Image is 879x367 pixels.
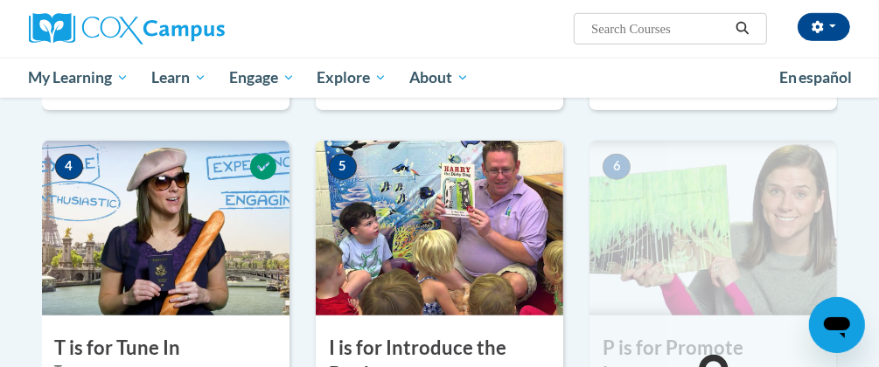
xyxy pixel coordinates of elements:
img: Course Image [42,141,290,315]
span: Engage [229,67,295,88]
span: En español [779,68,853,87]
h3: T is for Tune In [42,335,290,362]
img: Course Image [316,141,563,315]
a: Explore [305,58,398,98]
button: Search [729,18,756,39]
input: Search Courses [589,18,729,39]
span: 5 [329,154,357,180]
a: Cox Campus [29,13,285,45]
span: About [409,67,469,88]
a: Engage [218,58,306,98]
span: My Learning [28,67,129,88]
img: Course Image [589,141,837,315]
span: Learn [151,67,206,88]
a: Learn [140,58,218,98]
span: 4 [55,154,83,180]
iframe: Button to launch messaging window [809,297,865,353]
div: Main menu [16,58,864,98]
span: Explore [317,67,387,88]
a: About [398,58,480,98]
button: Account Settings [798,13,850,41]
span: 6 [603,154,631,180]
img: Cox Campus [29,13,225,45]
a: En español [768,59,864,96]
a: My Learning [17,58,141,98]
